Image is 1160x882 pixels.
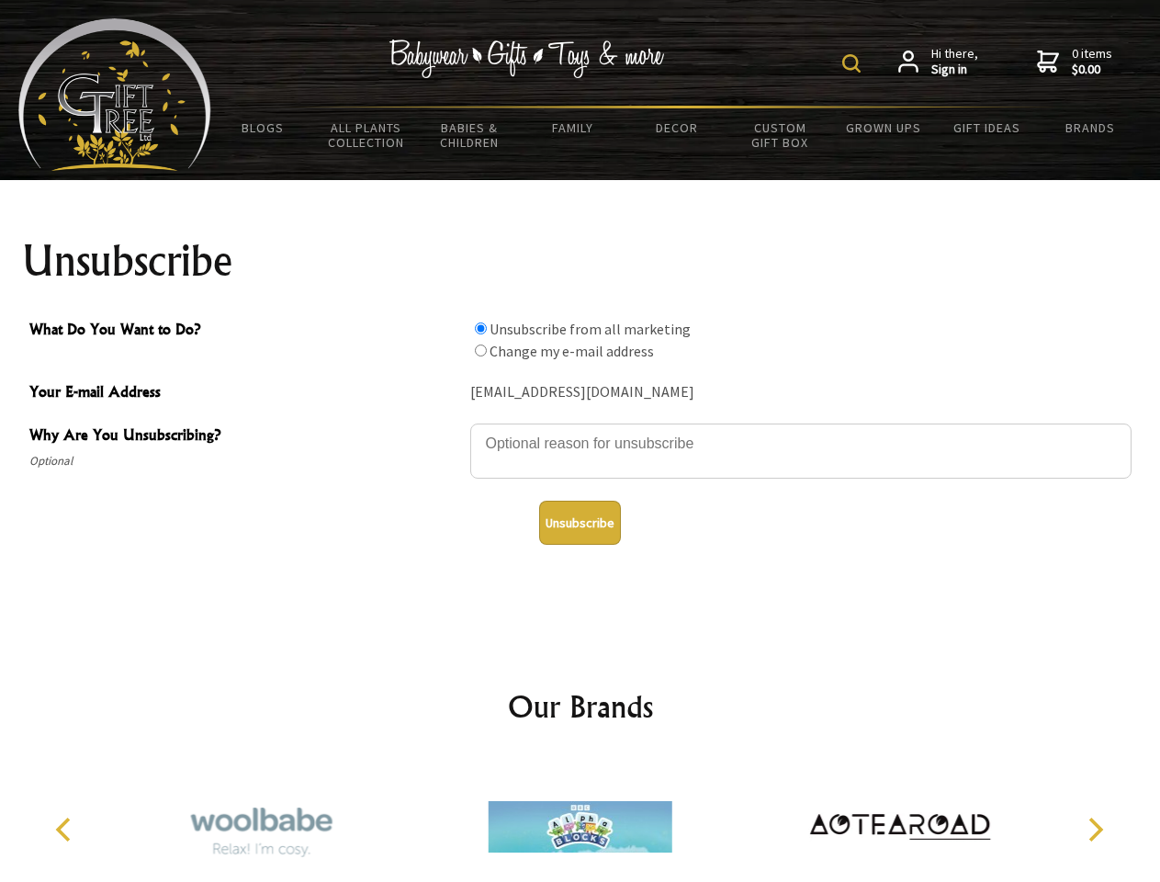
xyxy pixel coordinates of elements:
a: BLOGS [211,108,315,147]
strong: $0.00 [1072,62,1112,78]
a: Babies & Children [418,108,522,162]
label: Unsubscribe from all marketing [490,320,691,338]
a: Grown Ups [831,108,935,147]
a: Gift Ideas [935,108,1039,147]
a: All Plants Collection [315,108,419,162]
span: Your E-mail Address [29,380,461,407]
img: Babywear - Gifts - Toys & more [389,40,665,78]
textarea: Why Are You Unsubscribing? [470,424,1132,479]
button: Next [1075,809,1115,850]
a: Custom Gift Box [728,108,832,162]
div: [EMAIL_ADDRESS][DOMAIN_NAME] [470,379,1132,407]
input: What Do You Want to Do? [475,345,487,356]
a: Hi there,Sign in [898,46,978,78]
img: Babyware - Gifts - Toys and more... [18,18,211,171]
input: What Do You Want to Do? [475,322,487,334]
a: 0 items$0.00 [1037,46,1112,78]
span: Hi there, [931,46,978,78]
img: product search [842,54,861,73]
a: Decor [625,108,728,147]
span: What Do You Want to Do? [29,318,461,345]
strong: Sign in [931,62,978,78]
span: Why Are You Unsubscribing? [29,424,461,450]
label: Change my e-mail address [490,342,654,360]
h2: Our Brands [37,684,1124,729]
a: Family [522,108,625,147]
a: Brands [1039,108,1143,147]
span: Optional [29,450,461,472]
button: Unsubscribe [539,501,621,545]
button: Previous [46,809,86,850]
h1: Unsubscribe [22,239,1139,283]
span: 0 items [1072,45,1112,78]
